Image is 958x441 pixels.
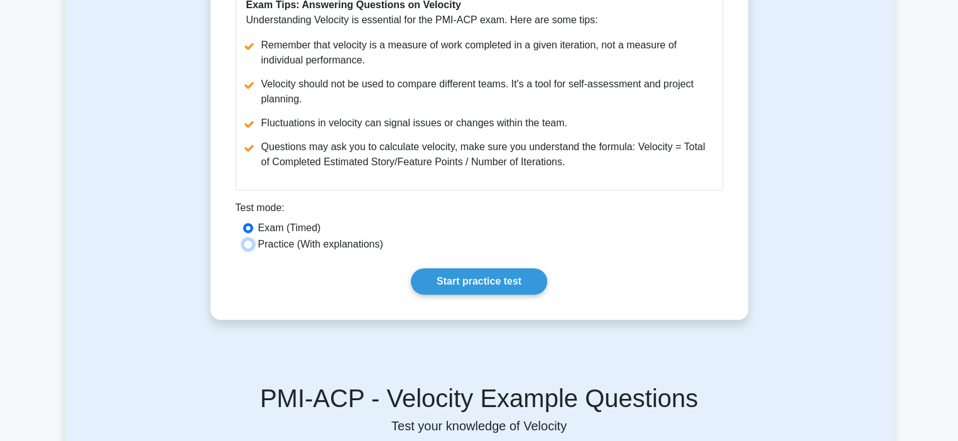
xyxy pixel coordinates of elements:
[246,116,712,131] li: Fluctuations in velocity can signal issues or changes within the team.
[236,200,723,220] div: Test mode:
[246,38,712,68] li: Remember that velocity is a measure of work completed in a given iteration, not a measure of indi...
[80,383,879,413] h5: PMI-ACP - Velocity Example Questions
[80,418,879,433] p: Test your knowledge of Velocity
[246,77,712,107] li: Velocity should not be used to compare different teams. It's a tool for self-assessment and proje...
[411,268,547,295] a: Start practice test
[258,220,321,236] label: Exam (Timed)
[246,139,712,170] li: Questions may ask you to calculate velocity, make sure you understand the formula: Velocity = Tot...
[258,237,383,252] label: Practice (With explanations)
